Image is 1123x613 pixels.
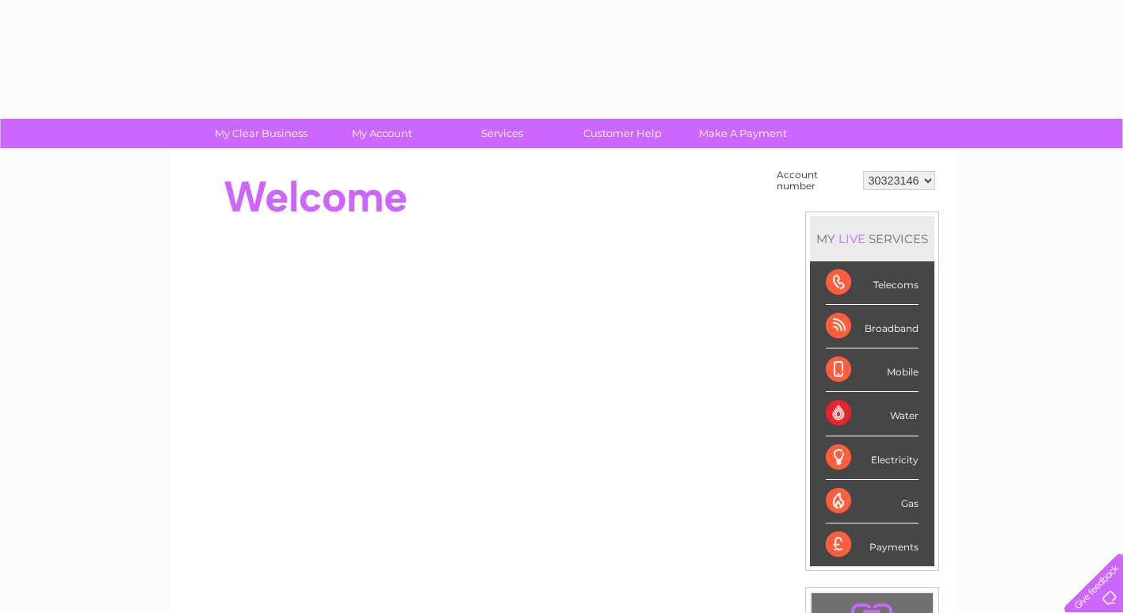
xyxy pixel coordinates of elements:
[826,392,919,436] div: Water
[826,305,919,348] div: Broadband
[835,231,869,246] div: LIVE
[810,216,934,261] div: MY SERVICES
[826,436,919,480] div: Electricity
[678,119,808,148] a: Make A Payment
[437,119,567,148] a: Services
[826,261,919,305] div: Telecoms
[316,119,447,148] a: My Account
[826,480,919,524] div: Gas
[826,348,919,392] div: Mobile
[773,166,859,196] td: Account number
[196,119,327,148] a: My Clear Business
[557,119,688,148] a: Customer Help
[826,524,919,566] div: Payments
